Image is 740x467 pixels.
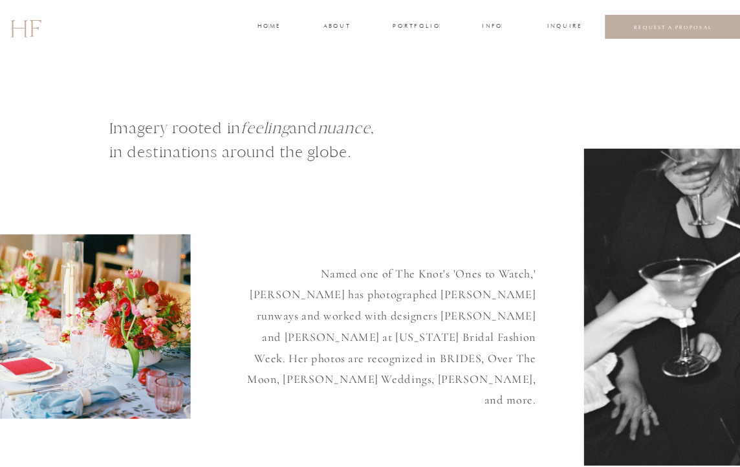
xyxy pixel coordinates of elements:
[318,118,371,138] i: nuance
[257,21,280,32] a: home
[10,9,41,45] a: HF
[241,118,289,138] i: feeling
[323,21,349,32] a: about
[615,23,731,30] a: REQUEST A PROPOSAL
[237,263,536,390] p: Named one of The Knot's 'Ones to Watch,' [PERSON_NAME] has photographed [PERSON_NAME] runways and...
[481,21,504,32] a: INFO
[547,21,580,32] a: INQUIRE
[393,21,439,32] a: portfolio
[109,116,442,181] h1: Imagery rooted in and , in destinations around the globe.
